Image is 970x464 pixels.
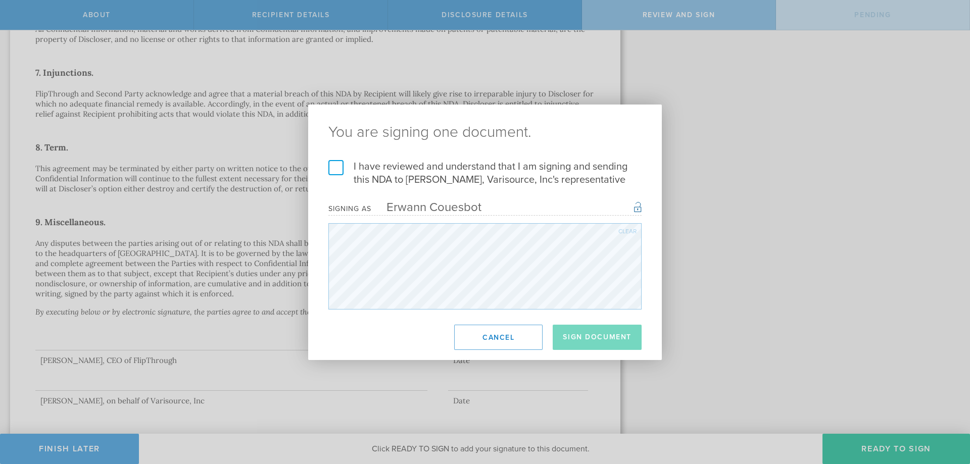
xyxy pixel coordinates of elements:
[328,125,642,140] ng-pluralize: You are signing one document.
[919,385,970,434] iframe: Chat Widget
[328,160,642,186] label: I have reviewed and understand that I am signing and sending this NDA to [PERSON_NAME], Varisourc...
[328,204,371,213] div: Signing as
[454,325,543,350] button: Cancel
[553,325,642,350] button: Sign Document
[371,200,481,215] div: Erwann Couesbot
